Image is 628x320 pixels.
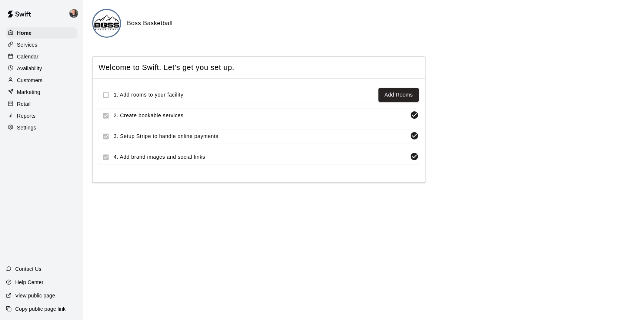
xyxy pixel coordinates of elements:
[6,27,77,38] a: Home
[15,279,43,286] p: Help Center
[6,122,77,133] a: Settings
[114,153,407,161] span: 4. Add brand images and social links
[114,112,407,119] span: 2. Create bookable services
[17,112,36,119] p: Reports
[114,91,375,99] span: 1. Add rooms to your facility
[6,98,77,110] a: Retail
[98,63,419,73] span: Welcome to Swift. Let's get you set up.
[6,75,77,86] a: Customers
[15,305,66,313] p: Copy public page link
[17,29,32,37] p: Home
[6,110,77,121] a: Reports
[93,10,121,38] img: Boss Basketball logo
[17,53,39,60] p: Calendar
[15,292,55,299] p: View public page
[69,9,78,18] img: Logan Garvin
[6,51,77,62] a: Calendar
[114,132,407,140] span: 3. Setup Stripe to handle online payments
[15,265,41,273] p: Contact Us
[384,90,413,100] a: Add Rooms
[68,6,83,21] div: Logan Garvin
[17,65,42,72] p: Availability
[127,18,173,28] h6: Boss Basketball
[378,88,419,102] button: Add Rooms
[17,100,31,108] p: Retail
[17,77,43,84] p: Customers
[17,124,36,131] p: Settings
[6,87,77,98] a: Marketing
[17,88,40,96] p: Marketing
[6,39,77,50] a: Services
[6,63,77,74] a: Availability
[17,41,37,48] p: Services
